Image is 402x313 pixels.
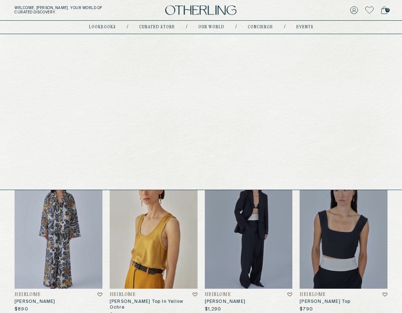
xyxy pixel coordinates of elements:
[15,170,102,312] a: Álvarez Nogal ShirtHeirlome[PERSON_NAME]$890
[15,170,102,288] img: Álvarez Nogal Shirt
[139,25,175,29] a: Curated store
[205,299,293,305] h3: [PERSON_NAME]
[248,25,273,29] a: concierge
[296,25,313,29] a: events
[385,8,390,12] span: 0
[127,24,128,30] div: /
[165,5,236,15] img: logo
[15,6,126,15] h5: Welcome, [PERSON_NAME] . Your world of curated discovery.
[205,170,293,288] img: Dakota Trousers
[284,24,285,30] div: /
[300,299,387,305] h3: [PERSON_NAME] Top
[205,306,222,312] p: $1,290
[110,292,136,297] h4: Heirlome
[89,25,116,29] a: lookbooks
[198,25,224,29] a: Our world
[205,170,293,312] a: Dakota TrousersHeirlome[PERSON_NAME]$1,290
[300,306,313,312] p: $790
[235,24,237,30] div: /
[110,170,198,288] img: Margot Top in Yellow Ochre
[15,299,102,305] h3: [PERSON_NAME]
[15,306,28,312] p: $890
[186,24,187,30] div: /
[300,292,326,297] h4: Heirlome
[110,299,198,310] h3: [PERSON_NAME] Top In Yellow Ochre
[205,292,231,297] h4: Heirlome
[300,170,387,312] a: Monica TopHeirlome[PERSON_NAME] Top$790
[15,292,41,297] h4: Heirlome
[300,170,387,288] img: Monica Top
[381,5,387,15] a: 0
